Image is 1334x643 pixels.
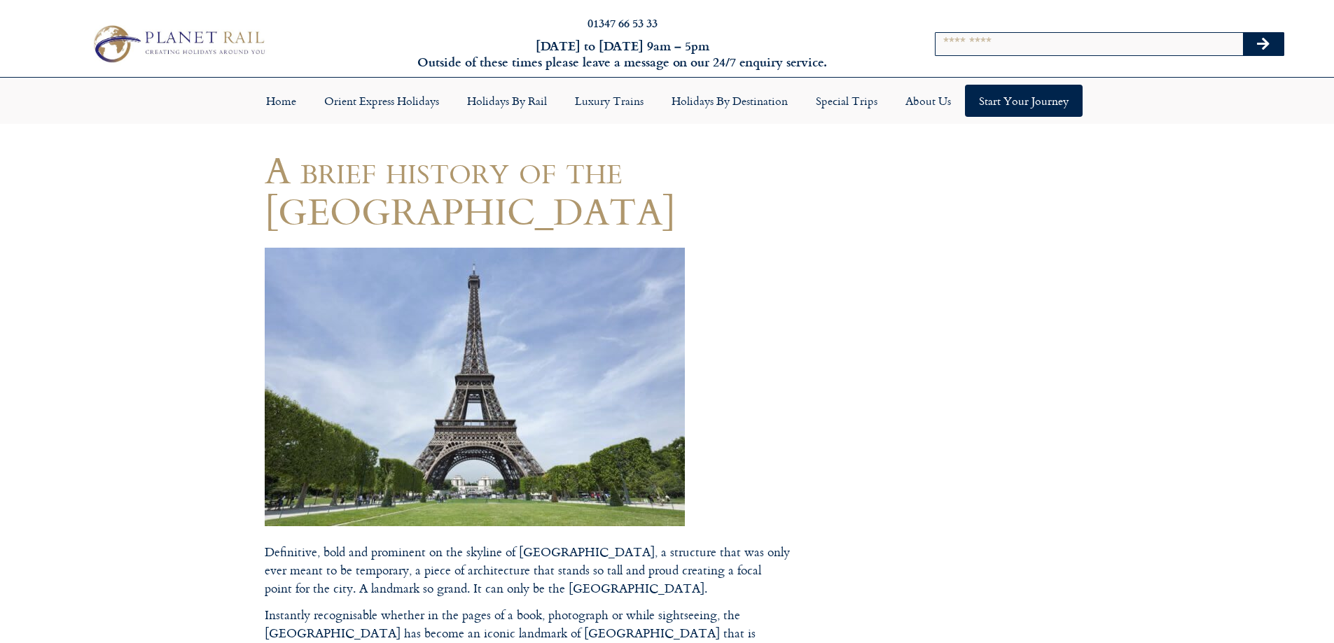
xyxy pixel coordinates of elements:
[561,85,658,117] a: Luxury Trains
[891,85,965,117] a: About Us
[359,38,886,71] h6: [DATE] to [DATE] 9am – 5pm Outside of these times please leave a message on our 24/7 enquiry serv...
[1243,33,1284,55] button: Search
[802,85,891,117] a: Special Trips
[86,21,270,66] img: Planet Rail Train Holidays Logo
[310,85,453,117] a: Orient Express Holidays
[588,15,658,31] a: 01347 66 53 33
[965,85,1083,117] a: Start your Journey
[453,85,561,117] a: Holidays by Rail
[265,543,790,598] p: Definitive, bold and prominent on the skyline of [GEOGRAPHIC_DATA], a structure that was only eve...
[658,85,802,117] a: Holidays by Destination
[265,149,790,232] h1: A brief history of the [GEOGRAPHIC_DATA]
[7,85,1327,117] nav: Menu
[252,85,310,117] a: Home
